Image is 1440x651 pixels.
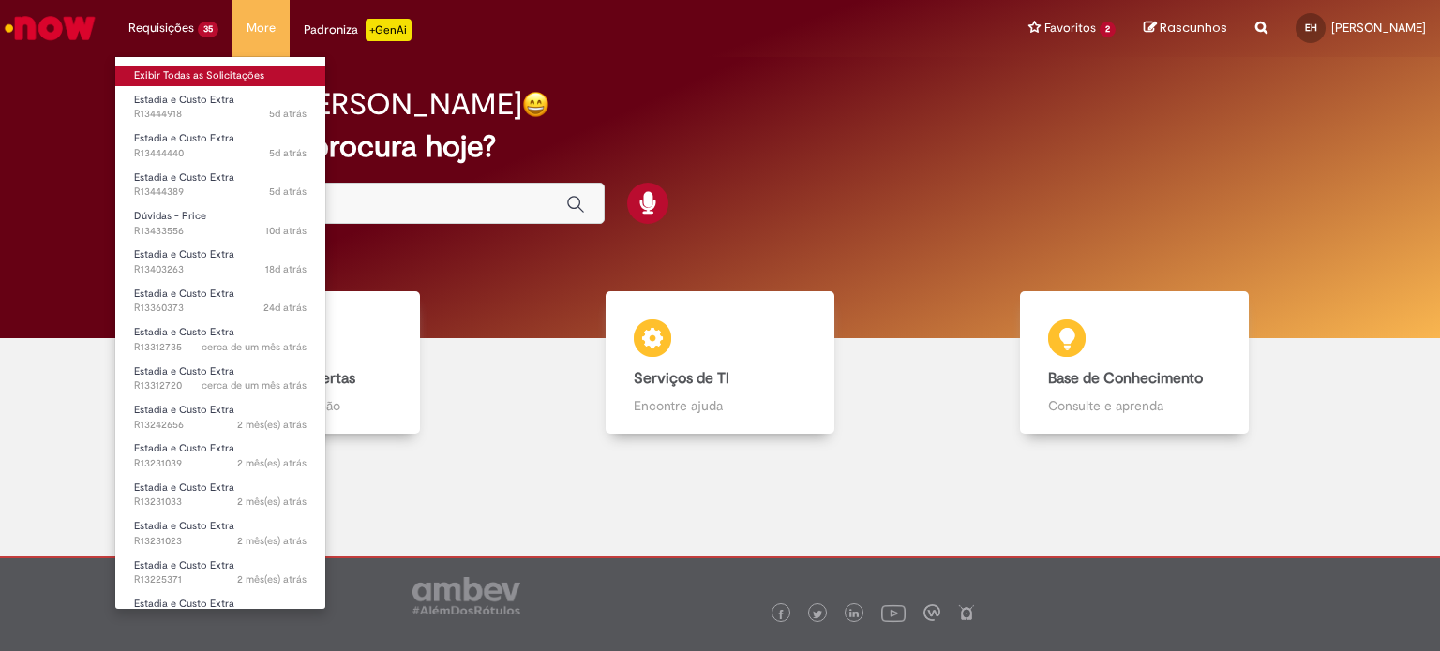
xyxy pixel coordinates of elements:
[115,66,325,86] a: Exibir Todas as Solicitações
[134,209,206,223] span: Dúvidas - Price
[265,262,307,276] time: 12/08/2025 13:07:54
[849,609,859,620] img: logo_footer_linkedin.png
[269,107,307,121] time: 25/08/2025 15:18:04
[202,340,307,354] time: 22/07/2025 11:12:24
[134,325,234,339] span: Estadia e Custo Extra
[142,88,522,121] h2: Boa tarde, [PERSON_NAME]
[263,301,307,315] time: 06/08/2025 15:14:40
[115,284,325,318] a: Aberto R13360373 : Estadia e Custo Extra
[134,418,307,433] span: R13242656
[265,224,307,238] span: 10d atrás
[134,441,234,455] span: Estadia e Custo Extra
[198,22,218,37] span: 35
[1305,22,1317,34] span: EH
[134,170,234,185] span: Estadia e Custo Extra
[115,594,325,629] a: Aberto R13221723 : Estadia e Custo Extra
[2,9,98,47] img: ServiceNow
[265,262,307,276] span: 18d atrás
[1331,20,1426,36] span: [PERSON_NAME]
[115,90,325,125] a: Aberto R13444918 : Estadia e Custo Extra
[1048,396,1220,415] p: Consulte e aprenda
[134,301,307,316] span: R13360373
[98,291,513,435] a: Catálogo de Ofertas Abra uma solicitação
[522,91,549,118] img: happy-face.png
[1048,369,1203,388] b: Base de Conhecimento
[115,206,325,241] a: Aberto R13433556 : Dúvidas - Price
[237,534,307,548] time: 01/07/2025 12:44:13
[237,456,307,470] time: 01/07/2025 12:50:47
[115,244,325,279] a: Aberto R13403263 : Estadia e Custo Extra
[269,185,307,199] time: 25/08/2025 13:57:09
[128,19,194,37] span: Requisições
[115,128,325,163] a: Aberto R13444440 : Estadia e Custo Extra
[927,291,1342,435] a: Base de Conhecimento Consulte e aprenda
[269,107,307,121] span: 5d atrás
[115,362,325,396] a: Aberto R13312720 : Estadia e Custo Extra
[115,516,325,551] a: Aberto R13231023 : Estadia e Custo Extra
[134,107,307,122] span: R13444918
[237,572,307,586] span: 2 mês(es) atrás
[115,438,325,473] a: Aberto R13231039 : Estadia e Custo Extra
[134,456,307,471] span: R13231039
[134,262,307,277] span: R13403263
[134,224,307,239] span: R13433556
[813,610,822,619] img: logo_footer_twitter.png
[142,130,1298,163] h2: O que você procura hoje?
[134,146,307,161] span: R13444440
[513,291,927,435] a: Serviços de TI Encontre ajuda
[1160,19,1227,37] span: Rascunhos
[237,572,307,586] time: 30/06/2025 09:04:25
[237,534,307,548] span: 2 mês(es) atrás
[115,555,325,590] a: Aberto R13225371 : Estadia e Custo Extra
[115,168,325,202] a: Aberto R13444389 : Estadia e Custo Extra
[881,600,906,625] img: logo_footer_youtube.png
[237,418,307,432] span: 2 mês(es) atrás
[923,604,940,621] img: logo_footer_workplace.png
[134,403,234,417] span: Estadia e Custo Extra
[134,572,307,587] span: R13225371
[265,224,307,238] time: 20/08/2025 16:39:49
[1144,20,1227,37] a: Rascunhos
[134,131,234,145] span: Estadia e Custo Extra
[263,301,307,315] span: 24d atrás
[134,93,234,107] span: Estadia e Custo Extra
[134,495,307,510] span: R13231033
[247,19,276,37] span: More
[202,378,307,392] time: 22/07/2025 11:09:12
[134,481,234,495] span: Estadia e Custo Extra
[237,456,307,470] span: 2 mês(es) atrás
[634,396,805,415] p: Encontre ajuda
[269,185,307,199] span: 5d atrás
[115,400,325,435] a: Aberto R13242656 : Estadia e Custo Extra
[134,364,234,378] span: Estadia e Custo Extra
[366,19,412,41] p: +GenAi
[134,519,234,533] span: Estadia e Custo Extra
[269,146,307,160] span: 5d atrás
[237,495,307,509] span: 2 mês(es) atrás
[202,340,307,354] span: cerca de um mês atrás
[114,56,326,610] ul: Requisições
[1100,22,1116,37] span: 2
[134,247,234,261] span: Estadia e Custo Extra
[1044,19,1096,37] span: Favoritos
[269,146,307,160] time: 25/08/2025 14:06:36
[776,610,786,619] img: logo_footer_facebook.png
[634,369,729,388] b: Serviços de TI
[134,558,234,572] span: Estadia e Custo Extra
[134,287,234,301] span: Estadia e Custo Extra
[958,604,975,621] img: logo_footer_naosei.png
[115,478,325,512] a: Aberto R13231033 : Estadia e Custo Extra
[134,597,234,611] span: Estadia e Custo Extra
[134,185,307,200] span: R13444389
[237,418,307,432] time: 04/07/2025 13:13:37
[134,340,307,355] span: R13312735
[115,322,325,357] a: Aberto R13312735 : Estadia e Custo Extra
[304,19,412,41] div: Padroniza
[237,495,307,509] time: 01/07/2025 12:48:19
[134,534,307,549] span: R13231023
[202,378,307,392] span: cerca de um mês atrás
[134,378,307,393] span: R13312720
[412,577,520,614] img: logo_footer_ambev_rotulo_gray.png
